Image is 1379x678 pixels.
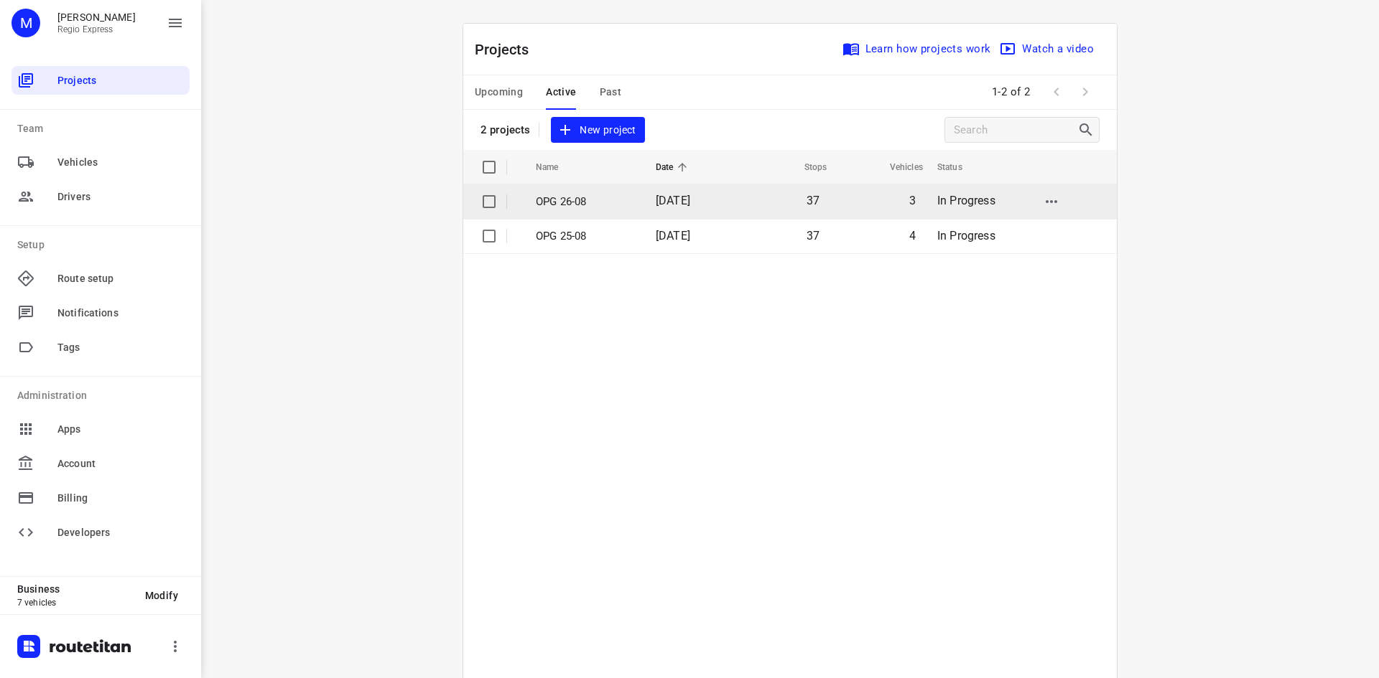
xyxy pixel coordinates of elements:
span: Previous Page [1042,77,1071,106]
span: Modify [145,590,178,601]
span: Vehicles [57,155,184,170]
div: Apps [11,415,190,443]
p: OPG 25-08 [536,228,634,245]
span: New project [560,121,636,139]
span: Account [57,456,184,471]
span: Billing [57,491,184,506]
p: Max Bisseling [57,11,136,23]
span: Past [600,83,622,101]
p: Business [17,583,134,595]
div: Projects [11,66,190,95]
span: Date [656,159,692,176]
div: Account [11,449,190,478]
span: Status [937,159,981,176]
span: 37 [807,229,819,243]
p: 7 vehicles [17,598,134,608]
span: [DATE] [656,229,690,243]
div: Notifications [11,298,190,327]
span: Stops [786,159,827,176]
p: OPG 26-08 [536,194,634,210]
div: Vehicles [11,148,190,176]
div: Drivers [11,182,190,211]
span: Drivers [57,189,184,204]
p: Setup [17,237,190,253]
span: Developers [57,525,184,540]
div: Developers [11,518,190,547]
span: Active [546,83,576,101]
p: Projects [475,39,541,60]
span: Name [536,159,577,176]
span: In Progress [937,229,995,243]
span: 37 [807,194,819,207]
input: Search projects [954,119,1077,141]
p: Administration [17,388,190,403]
p: Regio Express [57,24,136,34]
div: Tags [11,333,190,362]
span: Tags [57,340,184,355]
span: 1-2 of 2 [986,77,1036,108]
p: 2 projects [480,123,530,136]
p: Team [17,121,190,136]
span: Projects [57,73,184,88]
button: Modify [134,583,190,608]
span: Apps [57,422,184,437]
span: Notifications [57,306,184,321]
span: Route setup [57,271,184,286]
span: 4 [909,229,916,243]
span: Upcoming [475,83,523,101]
span: In Progress [937,194,995,207]
span: 3 [909,194,916,207]
span: Next Page [1071,77,1100,106]
span: Vehicles [871,159,923,176]
div: M [11,9,40,37]
span: [DATE] [656,194,690,207]
div: Route setup [11,264,190,293]
button: New project [551,117,644,143]
div: Billing [11,484,190,512]
div: Search [1077,121,1099,138]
